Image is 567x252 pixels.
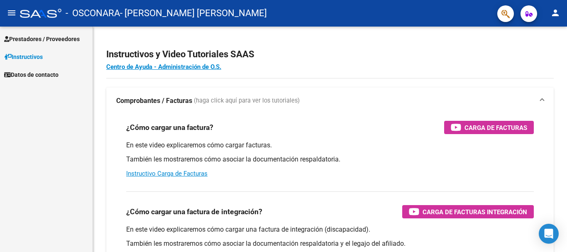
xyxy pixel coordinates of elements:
h2: Instructivos y Video Tutoriales SAAS [106,46,554,62]
div: Open Intercom Messenger [539,224,559,244]
p: También les mostraremos cómo asociar la documentación respaldatoria. [126,155,534,164]
mat-expansion-panel-header: Comprobantes / Facturas (haga click aquí para ver los tutoriales) [106,88,554,114]
span: (haga click aquí para ver los tutoriales) [194,96,300,105]
mat-icon: menu [7,8,17,18]
a: Centro de Ayuda - Administración de O.S. [106,63,221,71]
span: Instructivos [4,52,43,61]
a: Instructivo Carga de Facturas [126,170,208,177]
button: Carga de Facturas [444,121,534,134]
span: Carga de Facturas [464,122,527,133]
span: Datos de contacto [4,70,59,79]
span: - [PERSON_NAME] [PERSON_NAME] [120,4,267,22]
p: También les mostraremos cómo asociar la documentación respaldatoria y el legajo del afiliado. [126,239,534,248]
p: En este video explicaremos cómo cargar una factura de integración (discapacidad). [126,225,534,234]
h3: ¿Cómo cargar una factura? [126,122,213,133]
h3: ¿Cómo cargar una factura de integración? [126,206,262,218]
button: Carga de Facturas Integración [402,205,534,218]
span: Carga de Facturas Integración [423,207,527,217]
strong: Comprobantes / Facturas [116,96,192,105]
p: En este video explicaremos cómo cargar facturas. [126,141,534,150]
span: Prestadores / Proveedores [4,34,80,44]
mat-icon: person [550,8,560,18]
span: - OSCONARA [66,4,120,22]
